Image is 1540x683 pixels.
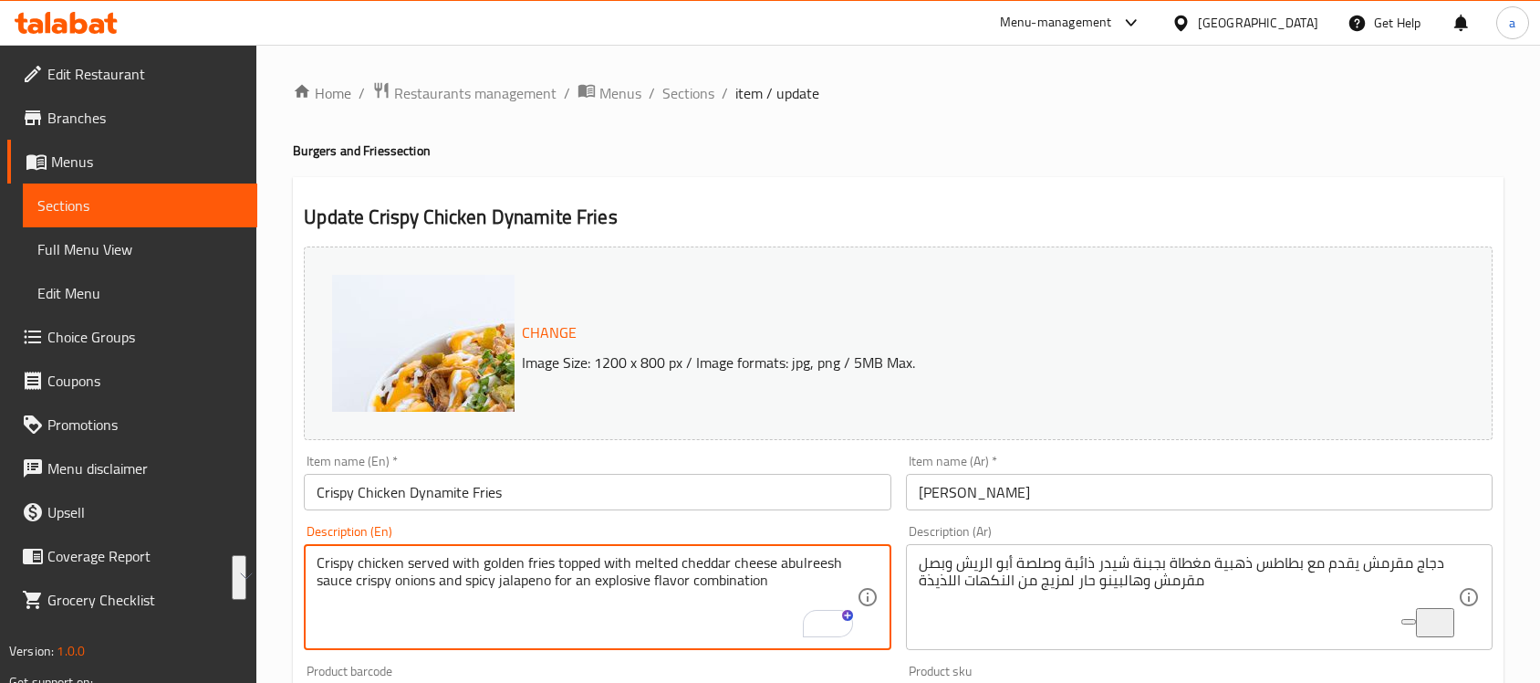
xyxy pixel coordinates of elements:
[304,204,1493,231] h2: Update Crispy Chicken Dynamite Fries
[47,326,243,348] span: Choice Groups
[577,81,641,105] a: Menus
[7,447,257,490] a: Menu disclaimer
[51,151,243,173] span: Menus
[57,639,85,663] span: 1.0.0
[359,82,365,104] li: /
[332,275,697,640] img: 09161ca1-848d-434d-b6f3-16c0a673ca9b.jpg
[47,501,243,523] span: Upsell
[7,403,257,447] a: Promotions
[23,271,257,315] a: Edit Menu
[47,457,243,479] span: Menu disclaimer
[372,81,557,105] a: Restaurants management
[906,474,1493,510] input: Enter name Ar
[919,554,1458,641] textarea: To enrich screen reader interactions, please activate Accessibility in Grammarly extension settings
[23,184,257,227] a: Sections
[1000,12,1112,34] div: Menu-management
[47,63,243,85] span: Edit Restaurant
[735,82,819,104] span: item / update
[47,107,243,129] span: Branches
[47,589,243,611] span: Grocery Checklist
[515,352,1363,373] p: Image Size: 1200 x 800 px / Image formats: jpg, png / 5MB Max.
[293,81,1504,105] nav: breadcrumb
[304,474,890,510] input: Enter name En
[7,140,257,184] a: Menus
[23,227,257,271] a: Full Menu View
[7,578,257,622] a: Grocery Checklist
[37,282,243,304] span: Edit Menu
[7,359,257,403] a: Coupons
[662,82,714,104] a: Sections
[293,82,351,104] a: Home
[515,314,584,352] button: Change
[37,238,243,260] span: Full Menu View
[649,82,655,104] li: /
[7,490,257,534] a: Upsell
[7,52,257,96] a: Edit Restaurant
[1509,13,1515,33] span: a
[7,96,257,140] a: Branches
[293,142,1504,160] h4: Burgers and Fries section
[7,315,257,359] a: Choice Groups
[47,370,243,392] span: Coupons
[394,82,557,104] span: Restaurants management
[9,639,54,663] span: Version:
[599,82,641,104] span: Menus
[47,414,243,436] span: Promotions
[7,534,257,578] a: Coverage Report
[1198,13,1318,33] div: [GEOGRAPHIC_DATA]
[47,545,243,567] span: Coverage Report
[317,554,856,641] textarea: To enrich screen reader interactions, please activate Accessibility in Grammarly extension settings
[564,82,570,104] li: /
[37,194,243,216] span: Sections
[722,82,728,104] li: /
[522,320,577,346] span: Change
